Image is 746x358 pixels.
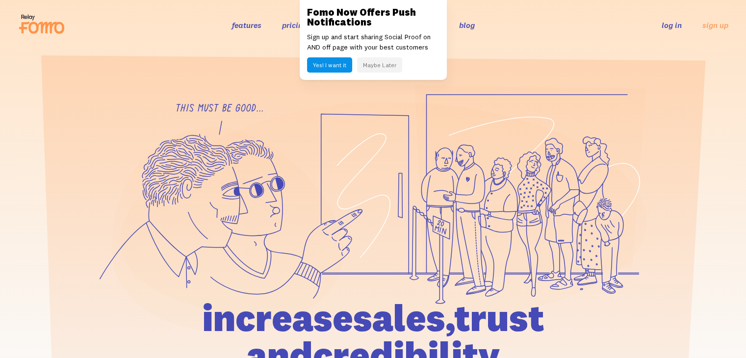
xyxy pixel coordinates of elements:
button: Yes! I want it [307,57,352,73]
a: pricing [282,20,307,30]
p: Sign up and start sharing Social Proof on AND off page with your best customers [307,32,439,52]
a: features [232,20,261,30]
a: blog [459,20,475,30]
a: sign up [702,20,728,30]
button: Maybe Later [357,57,402,73]
h3: Fomo Now Offers Push Notifications [307,7,439,27]
a: log in [662,20,682,30]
